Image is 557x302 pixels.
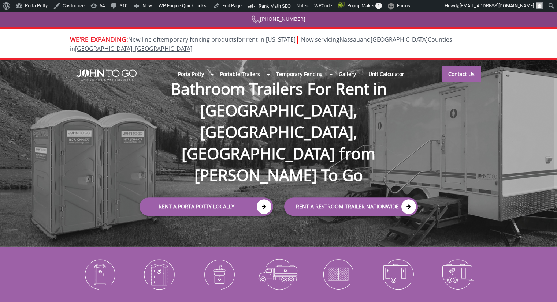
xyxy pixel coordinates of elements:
img: Portable-Toilets-icon_N.png [75,255,124,293]
a: Contact Us [442,66,481,82]
img: Shower-Trailers-icon_N.png [433,255,482,293]
a: Rent a Porta Potty Locally [140,197,273,216]
a: temporary fencing products [159,35,237,44]
img: Waste-Services-icon_N.png [254,255,303,293]
span: New line of for rent in [US_STATE] [70,35,452,53]
a: Temporary Fencing [270,66,329,82]
img: JOHN to go [76,69,137,81]
span: Now servicing and Counties in [70,35,452,53]
a: Nassau [339,35,360,44]
span: WE'RE EXPANDING: [70,35,128,44]
a: Gallery [333,66,362,82]
a: Portable Trailers [214,66,266,82]
span: Rank Math SEO [259,3,291,9]
a: [GEOGRAPHIC_DATA], [GEOGRAPHIC_DATA] [75,45,192,53]
img: Temporary-Fencing-cion_N.png [314,255,363,293]
a: [PHONE_NUMBER] [252,15,305,22]
span: [EMAIL_ADDRESS][DOMAIN_NAME] [460,3,534,8]
img: Restroom-Trailers-icon_N.png [374,255,422,293]
a: rent a RESTROOM TRAILER Nationwide [284,197,418,216]
img: Portable-Sinks-icon_N.png [194,255,243,293]
a: Porta Potty [172,66,210,82]
a: Unit Calculator [362,66,411,82]
a: [GEOGRAPHIC_DATA] [371,35,428,44]
img: ADA-Accessible-Units-icon_N.png [135,255,183,293]
h1: Bathroom Trailers For Rent in [GEOGRAPHIC_DATA], [GEOGRAPHIC_DATA], [GEOGRAPHIC_DATA] from [PERSO... [132,54,425,186]
span: 1 [375,3,382,9]
span: | [296,34,300,44]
